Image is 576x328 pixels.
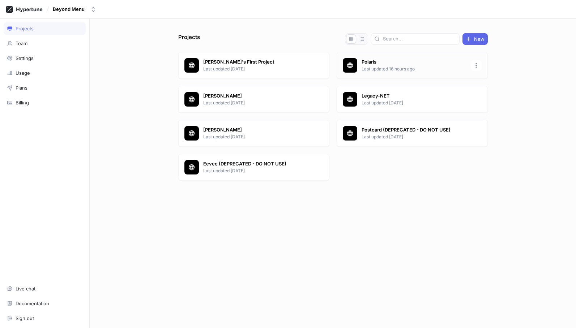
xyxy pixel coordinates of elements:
p: Last updated 16 hours ago [362,66,466,72]
p: Last updated [DATE] [203,66,308,72]
p: Polaris [362,59,466,66]
button: New [462,33,488,45]
a: Billing [4,96,86,109]
div: Settings [16,55,34,61]
p: Eevee (DEPRECATED - DO NOT USE) [203,160,308,168]
p: [PERSON_NAME] [203,126,308,134]
div: Projects [16,26,34,31]
input: Search... [383,35,456,43]
div: Plans [16,85,27,91]
div: Usage [16,70,30,76]
div: Documentation [16,301,49,306]
a: Usage [4,67,86,79]
span: New [474,37,485,41]
p: Last updated [DATE] [362,134,466,140]
div: Beyond Menu [53,6,85,12]
p: [PERSON_NAME]'s First Project [203,59,308,66]
a: Settings [4,52,86,64]
a: Documentation [4,297,86,310]
div: Live chat [16,286,35,292]
p: Last updated [DATE] [203,168,308,174]
a: Plans [4,82,86,94]
div: Team [16,40,27,46]
p: Last updated [DATE] [203,134,308,140]
div: Sign out [16,315,34,321]
p: Postcard (DEPRECATED - DO NOT USE) [362,126,466,134]
p: Last updated [DATE] [362,100,466,106]
button: Beyond Menu [50,3,99,15]
a: Projects [4,22,86,35]
p: [PERSON_NAME] [203,92,308,100]
p: Projects [178,33,200,45]
div: Billing [16,100,29,105]
a: Team [4,37,86,49]
p: Last updated [DATE] [203,100,308,106]
p: Legacy-NET [362,92,466,100]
